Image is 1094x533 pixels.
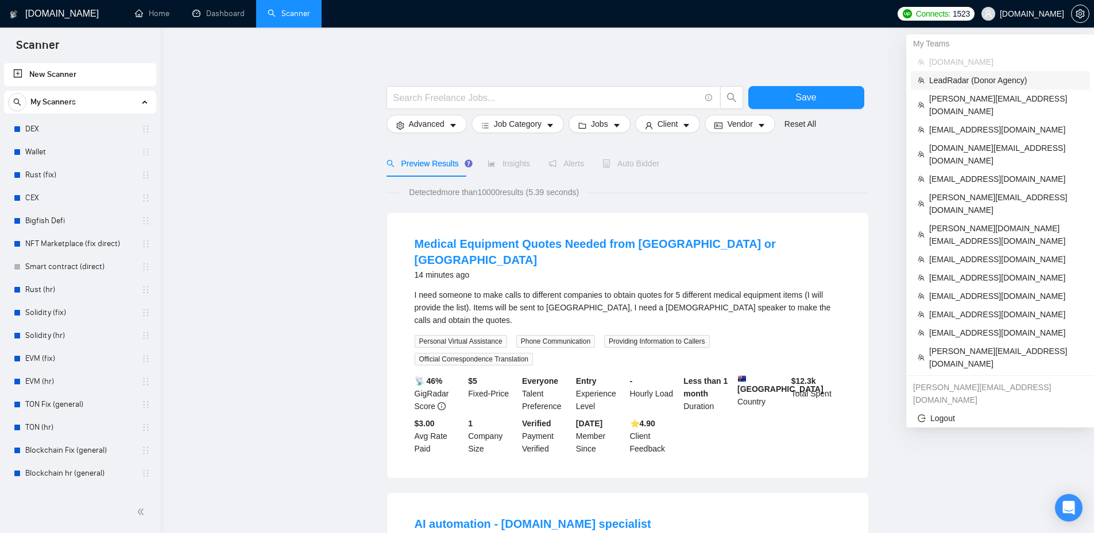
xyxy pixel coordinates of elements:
[630,376,633,386] b: -
[591,118,608,130] span: Jobs
[30,91,76,114] span: My Scanners
[738,375,746,383] img: 🇦🇺
[25,370,134,393] a: EVM (hr)
[918,59,925,65] span: team
[645,121,653,130] span: user
[415,419,435,428] b: $3.00
[415,376,443,386] b: 📡 46%
[791,376,816,386] b: $ 12.3k
[135,9,169,18] a: homeHome
[682,121,690,130] span: caret-down
[929,74,1083,87] span: LeadRadar (Donor Agency)
[929,271,1083,284] span: [EMAIL_ADDRESS][DOMAIN_NAME]
[412,417,466,455] div: Avg Rate Paid
[438,402,446,410] span: info-circle
[141,239,150,248] span: holder
[929,253,1083,266] span: [EMAIL_ADDRESS][DOMAIN_NAME]
[918,293,925,299] span: team
[918,102,925,108] span: team
[463,158,474,169] div: Tooltip anchor
[141,262,150,271] span: holder
[918,176,925,182] span: team
[918,412,1083,425] span: Logout
[578,121,586,130] span: folder
[415,335,507,348] span: Personal Virtual Assistance
[25,393,134,416] a: TON Fix (general)
[929,222,1083,247] span: [PERSON_NAME][DOMAIN_NAME][EMAIL_ADDRESS][DOMAIN_NAME]
[602,159,610,168] span: robot
[548,159,584,168] span: Alerts
[727,118,752,130] span: Vendor
[569,115,631,133] button: folderJobscaret-down
[789,375,843,413] div: Total Spent
[918,414,926,422] span: logout
[396,121,404,130] span: setting
[415,238,776,266] a: Medical Equipment Quotes Needed from [GEOGRAPHIC_DATA] or [GEOGRAPHIC_DATA]
[929,142,1083,167] span: [DOMAIN_NAME][EMAIL_ADDRESS][DOMAIN_NAME]
[628,375,682,413] div: Hourly Load
[574,417,628,455] div: Member Since
[574,375,628,413] div: Experience Level
[9,98,26,106] span: search
[613,121,621,130] span: caret-down
[471,115,564,133] button: barsJob Categorycaret-down
[141,400,150,409] span: holder
[984,10,992,18] span: user
[25,118,134,141] a: DEX
[468,419,473,428] b: 1
[929,56,1083,68] span: [DOMAIN_NAME]
[929,308,1083,321] span: [EMAIL_ADDRESS][DOMAIN_NAME]
[628,417,682,455] div: Client Feedback
[192,9,245,18] a: dashboardDashboard
[25,255,134,278] a: Smart contract (direct)
[141,354,150,363] span: holder
[683,376,728,398] b: Less than 1 month
[25,232,134,255] a: NFT Marketplace (fix direct)
[520,417,574,455] div: Payment Verified
[906,34,1094,53] div: My Teams
[449,121,457,130] span: caret-down
[604,335,709,348] span: Providing Information to Callers
[1071,9,1089,18] a: setting
[522,419,551,428] b: Verified
[520,375,574,413] div: Talent Preference
[918,231,925,238] span: team
[681,375,735,413] div: Duration
[953,7,970,20] span: 1523
[141,423,150,432] span: holder
[658,118,678,130] span: Client
[929,173,1083,185] span: [EMAIL_ADDRESS][DOMAIN_NAME]
[516,335,595,348] span: Phone Communication
[4,63,156,86] li: New Scanner
[25,186,134,209] a: CEX
[918,200,925,207] span: team
[748,86,864,109] button: Save
[903,9,912,18] img: upwork-logo.png
[386,159,395,168] span: search
[1071,5,1089,23] button: setting
[488,159,496,168] span: area-chart
[141,125,150,134] span: holder
[916,7,950,20] span: Connects:
[141,285,150,294] span: holder
[721,92,743,103] span: search
[546,121,554,130] span: caret-down
[630,419,655,428] b: ⭐️ 4.90
[466,417,520,455] div: Company Size
[929,191,1083,216] span: [PERSON_NAME][EMAIL_ADDRESS][DOMAIN_NAME]
[494,118,542,130] span: Job Category
[784,118,816,130] a: Reset All
[25,416,134,439] a: TON (hr)
[415,353,534,365] span: Official Correspondence Translation
[25,439,134,462] a: Blockchain Fix (general)
[25,278,134,301] a: Rust (hr)
[386,159,469,168] span: Preview Results
[466,375,520,413] div: Fixed-Price
[737,375,824,394] b: [GEOGRAPHIC_DATA]
[705,94,713,102] span: info-circle
[705,115,775,133] button: idcardVendorcaret-down
[13,63,147,86] a: New Scanner
[488,159,530,168] span: Insights
[735,375,789,413] div: Country
[25,324,134,347] a: Solidity (hr)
